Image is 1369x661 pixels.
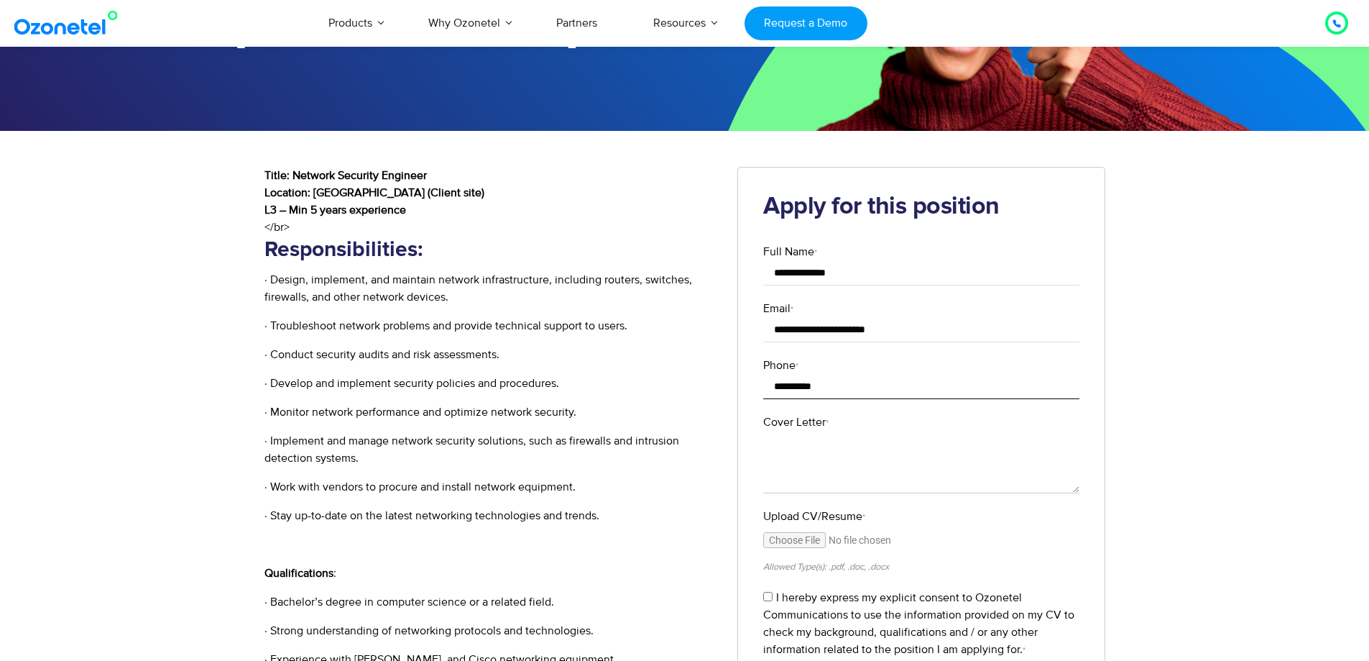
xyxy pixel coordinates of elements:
[264,186,484,200] b: Location: [GEOGRAPHIC_DATA] (Client site)
[264,271,716,306] p: · Design, implement, and maintain network infrastructure, including routers, switches, firewalls,...
[264,565,716,582] p: :
[763,193,1079,222] h2: Apply for this position
[264,566,333,580] b: Qualifications
[264,593,716,611] p: · Bachelor’s degree in computer science or a related field.
[745,6,867,40] a: Request a Demo
[264,404,716,421] p: · Monitor network performance and optimize network security.
[264,622,716,639] p: · Strong understanding of networking protocols and technologies.
[264,346,716,363] p: · Conduct security audits and risk assessments.
[763,591,1074,657] label: I hereby express my explicit consent to Ozonetel Communications to use the information provided o...
[763,414,1079,431] label: Cover Letter
[264,168,427,183] b: Title: Network Security Engineer
[763,561,889,573] small: Allowed Type(s): .pdf, .doc, .docx
[763,357,1079,374] label: Phone
[264,203,406,217] b: L3 – Min 5 years experience
[264,432,716,467] p: · Implement and manage network security solutions, such as firewalls and intrusion detection syst...
[264,375,716,392] p: · Develop and implement security policies and procedures.
[763,300,1079,317] label: Email
[763,508,1079,525] label: Upload CV/Resume
[264,507,716,524] p: · Stay up-to-date on the latest networking technologies and trends.
[264,219,716,236] div: </br>
[264,239,423,260] b: Responsibilities:
[763,243,1079,260] label: Full Name
[264,317,716,334] p: · Troubleshoot network problems and provide technical support to users.
[264,478,716,496] p: · Work with vendors to procure and install network equipment.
